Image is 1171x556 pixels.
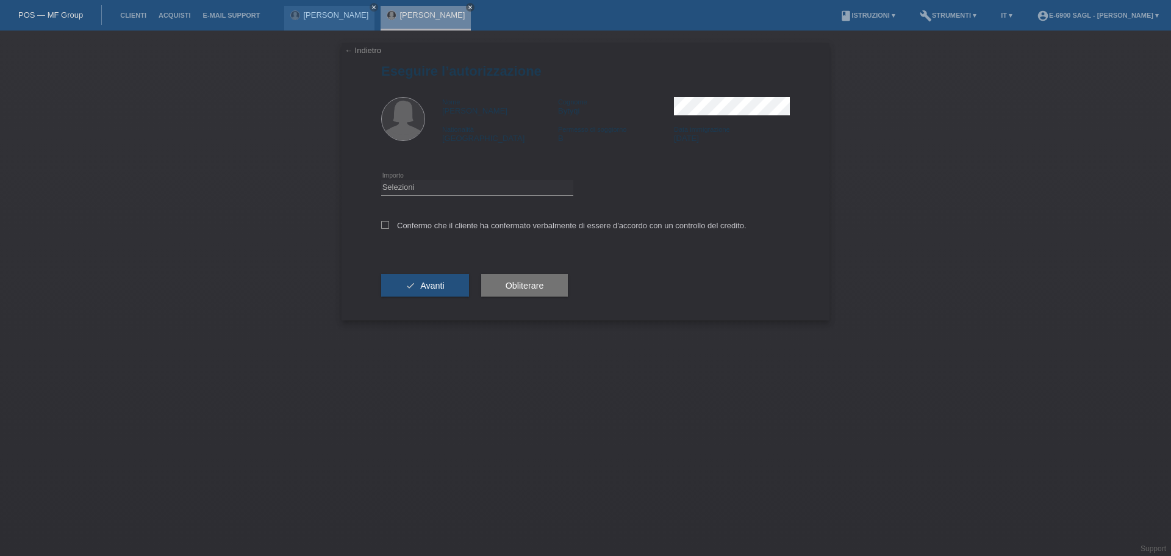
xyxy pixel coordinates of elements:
button: check Avanti [381,274,469,297]
a: bookIstruzioni ▾ [834,12,901,19]
a: [PERSON_NAME] [399,10,465,20]
a: POS — MF Group [18,10,83,20]
a: Clienti [114,12,152,19]
a: [PERSON_NAME] [303,10,368,20]
div: [GEOGRAPHIC_DATA] [442,125,558,143]
div: B [558,125,674,143]
i: close [371,4,377,10]
a: Acquisti [152,12,197,19]
a: E-mail Support [197,12,267,19]
span: Nationalità [442,126,474,133]
a: account_circleE-6900 Sagl - [PERSON_NAME] ▾ [1031,12,1165,19]
a: buildStrumenti ▾ [914,12,983,19]
a: close [370,3,378,12]
span: Permesso di soggiorno [558,126,627,133]
a: ← Indietro [345,46,381,55]
i: check [406,281,415,291]
i: build [920,10,932,22]
div: [DATE] [674,125,790,143]
a: Support [1141,544,1166,553]
i: book [840,10,852,22]
span: Obliterare [506,281,544,291]
span: Cognome [558,98,587,106]
span: Avanti [420,281,444,291]
div: Bytyqi [558,97,674,115]
label: Confermo che il cliente ha confermato verbalmente di essere d'accordo con un controllo del credito. [381,221,747,230]
div: [PERSON_NAME] [442,97,558,115]
i: close [467,4,473,10]
i: account_circle [1037,10,1049,22]
span: Data immigrazione [674,126,730,133]
button: Obliterare [481,274,568,297]
span: Nome [442,98,460,106]
a: close [466,3,474,12]
a: IT ▾ [995,12,1019,19]
h1: Eseguire l’autorizzazione [381,63,790,79]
